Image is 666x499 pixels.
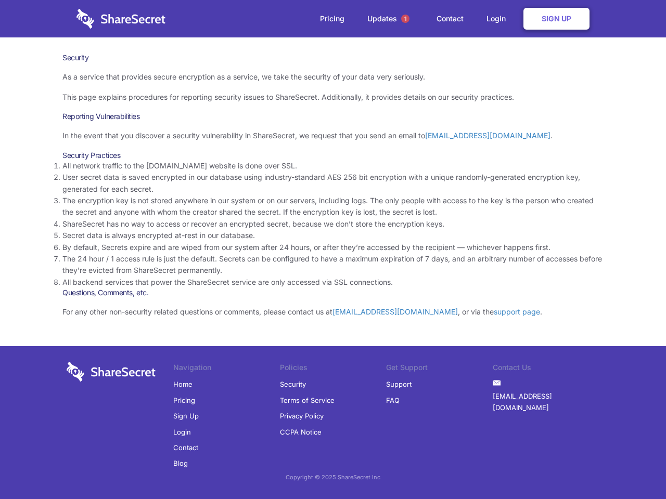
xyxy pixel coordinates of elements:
[62,288,604,297] h3: Questions, Comments, etc.
[476,3,521,35] a: Login
[62,91,604,103] p: This page explains procedures for reporting security issues to ShareSecret. Additionally, it prov...
[493,362,599,376] li: Contact Us
[62,53,604,62] h1: Security
[173,362,280,376] li: Navigation
[62,277,604,288] li: All backend services that power the ShareSecret service are only accessed via SSL connections.
[280,376,306,392] a: Security
[62,151,604,160] h3: Security Practices
[173,392,195,408] a: Pricing
[67,362,156,382] img: logo-wordmark-white-trans-d4663122ce5f474addd5e946df7df03e33cb6a1c49d2221995e7729f52c070b2.svg
[62,242,604,253] li: By default, Secrets expire and are wiped from our system after 24 hours, or after they’re accesse...
[62,253,604,277] li: The 24 hour / 1 access rule is just the default. Secrets can be configured to have a maximum expi...
[62,172,604,195] li: User secret data is saved encrypted in our database using industry-standard AES 256 bit encryptio...
[386,362,493,376] li: Get Support
[332,307,458,316] a: [EMAIL_ADDRESS][DOMAIN_NAME]
[386,376,412,392] a: Support
[173,408,199,424] a: Sign Up
[426,3,474,35] a: Contact
[62,306,604,318] p: For any other non-security related questions or comments, please contact us at , or via the .
[280,362,387,376] li: Policies
[173,455,188,471] a: Blog
[76,9,165,29] img: logo-wordmark-white-trans-d4663122ce5f474addd5e946df7df03e33cb6a1c49d2221995e7729f52c070b2.svg
[173,424,191,440] a: Login
[280,424,322,440] a: CCPA Notice
[62,218,604,230] li: ShareSecret has no way to access or recover an encrypted secret, because we don’t store the encry...
[173,440,198,455] a: Contact
[62,112,604,121] h3: Reporting Vulnerabilities
[62,195,604,218] li: The encryption key is not stored anywhere in our system or on our servers, including logs. The on...
[62,230,604,241] li: Secret data is always encrypted at-rest in our database.
[493,388,599,416] a: [EMAIL_ADDRESS][DOMAIN_NAME]
[523,8,590,30] a: Sign Up
[310,3,355,35] a: Pricing
[62,160,604,172] li: All network traffic to the [DOMAIN_NAME] website is done over SSL.
[280,392,335,408] a: Terms of Service
[401,15,409,23] span: 1
[62,130,604,141] p: In the event that you discover a security vulnerability in ShareSecret, we request that you send ...
[62,71,604,83] p: As a service that provides secure encryption as a service, we take the security of your data very...
[173,376,193,392] a: Home
[425,131,550,140] a: [EMAIL_ADDRESS][DOMAIN_NAME]
[494,307,540,316] a: support page
[280,408,324,424] a: Privacy Policy
[386,392,400,408] a: FAQ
